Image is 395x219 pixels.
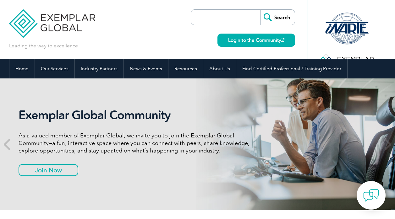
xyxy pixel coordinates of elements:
p: As a valued member of Exemplar Global, we invite you to join the Exemplar Global Community—a fun,... [19,132,254,154]
input: Search [260,10,295,25]
a: Home [9,59,35,78]
img: open_square.png [281,38,284,42]
a: Our Services [35,59,74,78]
a: Find Certified Professional / Training Provider [236,59,347,78]
a: Login to the Community [217,34,295,47]
a: About Us [203,59,236,78]
a: Resources [168,59,203,78]
h2: Exemplar Global Community [19,108,254,122]
a: Join Now [19,164,78,176]
img: contact-chat.png [363,188,379,203]
a: Industry Partners [75,59,123,78]
a: News & Events [124,59,168,78]
p: Leading the way to excellence [9,42,78,49]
